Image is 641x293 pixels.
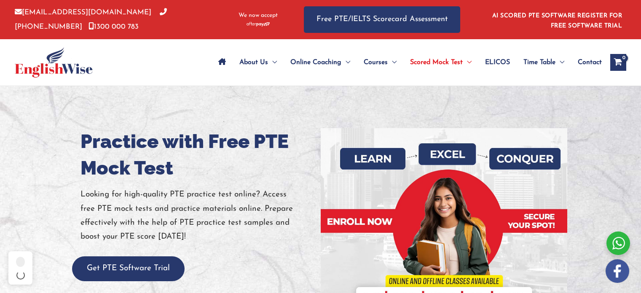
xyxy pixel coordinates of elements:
[72,256,185,281] button: Get PTE Software Trial
[284,48,357,77] a: Online CoachingMenu Toggle
[72,264,185,272] a: Get PTE Software Trial
[80,128,314,181] h1: Practice with Free PTE Mock Test
[485,48,510,77] span: ELICOS
[15,9,151,16] a: [EMAIL_ADDRESS][DOMAIN_NAME]
[233,48,284,77] a: About UsMenu Toggle
[571,48,602,77] a: Contact
[478,48,517,77] a: ELICOS
[239,48,268,77] span: About Us
[15,9,167,30] a: [PHONE_NUMBER]
[610,54,626,71] a: View Shopping Cart, empty
[364,48,388,77] span: Courses
[388,48,397,77] span: Menu Toggle
[341,48,350,77] span: Menu Toggle
[523,48,555,77] span: Time Table
[410,48,463,77] span: Scored Mock Test
[268,48,277,77] span: Menu Toggle
[89,23,139,30] a: 1300 000 783
[304,6,460,33] a: Free PTE/IELTS Scorecard Assessment
[492,13,622,29] a: AI SCORED PTE SOFTWARE REGISTER FOR FREE SOFTWARE TRIAL
[517,48,571,77] a: Time TableMenu Toggle
[357,48,403,77] a: CoursesMenu Toggle
[80,188,314,244] p: Looking for high-quality PTE practice test online? Access free PTE mock tests and practice materi...
[239,11,278,20] span: We now accept
[463,48,472,77] span: Menu Toggle
[578,48,602,77] span: Contact
[555,48,564,77] span: Menu Toggle
[212,48,602,77] nav: Site Navigation: Main Menu
[290,48,341,77] span: Online Coaching
[403,48,478,77] a: Scored Mock TestMenu Toggle
[247,22,270,27] img: Afterpay-Logo
[15,47,93,78] img: cropped-ew-logo
[487,6,626,33] aside: Header Widget 1
[606,259,629,283] img: white-facebook.png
